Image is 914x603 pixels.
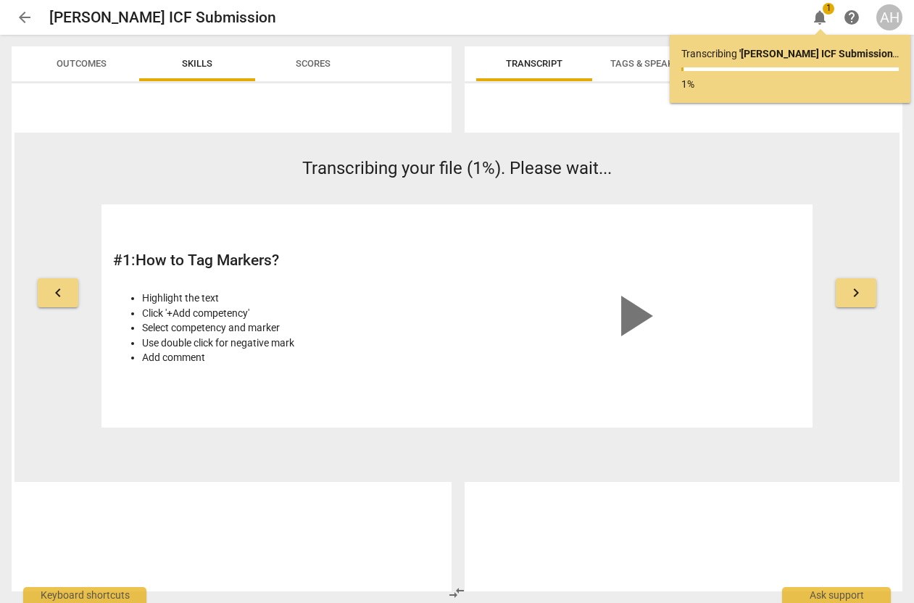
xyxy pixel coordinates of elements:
[782,587,891,603] div: Ask support
[142,350,450,365] li: Add comment
[113,251,450,270] h2: # 1 : How to Tag Markers?
[296,58,331,69] span: Scores
[823,3,834,14] span: 1
[448,584,465,602] span: compare_arrows
[843,9,860,26] span: help
[49,9,276,27] h2: [PERSON_NAME] ICF Submission
[142,291,450,306] li: Highlight the text
[182,58,212,69] span: Skills
[876,4,902,30] button: AH
[16,9,33,26] span: arrow_back
[302,158,612,178] span: Transcribing your file (1%). Please wait...
[807,4,833,30] button: Notifications
[598,281,668,351] span: play_arrow
[681,77,899,92] p: 1%
[847,284,865,301] span: keyboard_arrow_right
[142,306,450,321] li: Click '+Add competency'
[57,58,107,69] span: Outcomes
[681,46,899,62] p: Transcribing ...
[739,48,899,59] b: ' [PERSON_NAME] ICF Submission '
[506,58,562,69] span: Transcript
[839,4,865,30] a: Help
[23,587,146,603] div: Keyboard shortcuts
[811,9,828,26] span: notifications
[49,284,67,301] span: keyboard_arrow_left
[142,336,450,351] li: Use double click for negative mark
[142,320,450,336] li: Select competency and marker
[610,58,690,69] span: Tags & Speakers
